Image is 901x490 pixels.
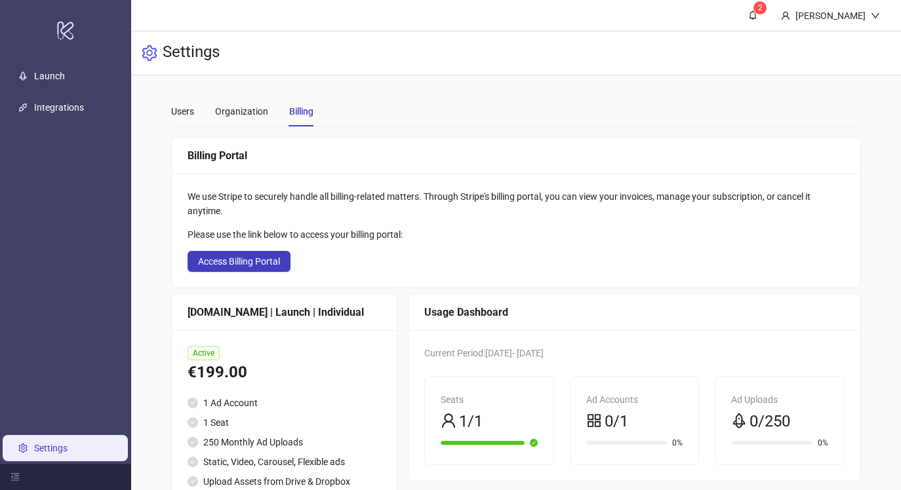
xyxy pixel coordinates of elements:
div: Billing Portal [188,147,845,164]
span: 1/1 [459,409,483,434]
li: Upload Assets from Drive & Dropbox [188,474,381,489]
sup: 2 [753,1,767,14]
div: Ad Uploads [731,392,828,407]
div: We use Stripe to securely handle all billing-related matters. Through Stripe's billing portal, yo... [188,189,845,218]
span: check-circle [188,476,198,487]
div: [PERSON_NAME] [790,9,871,23]
span: 2 [758,3,763,12]
span: check-circle [188,437,198,447]
a: Integrations [34,102,84,113]
div: Billing [289,104,313,119]
a: Launch [34,71,65,81]
div: Please use the link below to access your billing portal: [188,227,845,242]
span: 0% [672,439,683,447]
li: 1 Seat [188,415,381,430]
div: Usage Dashboard [424,304,844,320]
span: down [871,11,880,20]
h3: Settings [163,42,220,64]
li: 250 Monthly Ad Uploads [188,435,381,449]
span: check-circle [188,417,198,428]
div: Seats [441,392,537,407]
div: €199.00 [188,360,381,385]
span: rocket [731,413,747,428]
span: Current Period: [DATE] - [DATE] [424,348,544,358]
span: user [441,413,456,428]
span: appstore [586,413,602,428]
li: Static, Video, Carousel, Flexible ads [188,455,381,469]
span: Active [188,346,220,360]
span: user [781,11,790,20]
div: Users [171,104,194,119]
span: bell [748,10,757,20]
span: 0/250 [750,409,790,434]
span: setting [142,45,157,61]
span: menu-fold [10,472,20,481]
button: Access Billing Portal [188,251,290,272]
div: Ad Accounts [586,392,683,407]
span: check-circle [530,439,538,447]
div: [DOMAIN_NAME] | Launch | Individual [188,304,381,320]
span: Access Billing Portal [198,256,280,267]
span: check-circle [188,398,198,408]
span: check-circle [188,457,198,467]
div: Organization [215,104,268,119]
span: 0% [818,439,828,447]
li: 1 Ad Account [188,396,381,410]
a: Settings [34,443,68,453]
span: 0/1 [605,409,628,434]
